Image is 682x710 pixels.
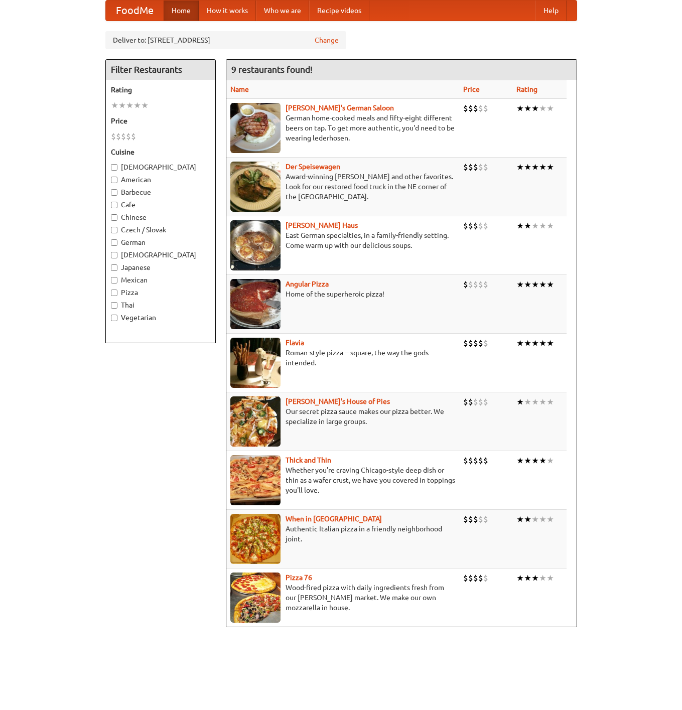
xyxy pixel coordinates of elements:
li: ★ [524,514,531,525]
input: Pizza [111,290,117,296]
li: $ [473,514,478,525]
li: ★ [133,100,141,111]
p: Home of the superheroic pizza! [230,289,455,299]
a: FoodMe [106,1,164,21]
p: Authentic Italian pizza in a friendly neighborhood joint. [230,524,455,544]
p: East German specialties, in a family-friendly setting. Come warm up with our delicious soups. [230,230,455,250]
li: ★ [539,220,547,231]
a: Price [463,85,480,93]
input: Vegetarian [111,315,117,321]
li: $ [473,338,478,349]
img: luigis.jpg [230,396,281,447]
li: $ [478,573,483,584]
input: [DEMOGRAPHIC_DATA] [111,252,117,258]
b: When in [GEOGRAPHIC_DATA] [286,515,382,523]
li: $ [131,131,136,142]
label: Czech / Slovak [111,225,210,235]
label: American [111,175,210,185]
li: ★ [516,162,524,173]
li: $ [483,162,488,173]
a: Change [315,35,339,45]
h5: Cuisine [111,147,210,157]
li: $ [473,279,478,290]
a: Rating [516,85,537,93]
li: ★ [531,396,539,407]
li: ★ [516,396,524,407]
p: Award-winning [PERSON_NAME] and other favorites. Look for our restored food truck in the NE corne... [230,172,455,202]
input: Japanese [111,264,117,271]
label: German [111,237,210,247]
input: Czech / Slovak [111,227,117,233]
li: $ [478,103,483,114]
li: $ [483,514,488,525]
a: Pizza 76 [286,574,312,582]
li: $ [463,514,468,525]
li: ★ [524,338,531,349]
a: Recipe videos [309,1,369,21]
label: Japanese [111,262,210,272]
li: ★ [524,162,531,173]
a: Angular Pizza [286,280,329,288]
li: $ [478,338,483,349]
li: $ [478,396,483,407]
li: ★ [547,162,554,173]
li: ★ [516,279,524,290]
li: ★ [516,338,524,349]
li: ★ [539,396,547,407]
li: $ [478,220,483,231]
b: Der Speisewagen [286,163,340,171]
p: Whether you're craving Chicago-style deep dish or thin as a wafer crust, we have you covered in t... [230,465,455,495]
li: $ [483,455,488,466]
label: Thai [111,300,210,310]
li: ★ [524,573,531,584]
label: Vegetarian [111,313,210,323]
li: ★ [539,514,547,525]
li: ★ [539,573,547,584]
li: $ [468,573,473,584]
li: $ [463,338,468,349]
p: Wood-fired pizza with daily ingredients fresh from our [PERSON_NAME] market. We make our own mozz... [230,583,455,613]
li: ★ [524,396,531,407]
a: Thick and Thin [286,456,331,464]
li: $ [468,396,473,407]
li: ★ [539,455,547,466]
img: kohlhaus.jpg [230,220,281,270]
li: ★ [539,162,547,173]
img: pizza76.jpg [230,573,281,623]
b: Flavia [286,339,304,347]
li: ★ [547,279,554,290]
li: $ [468,162,473,173]
h5: Rating [111,85,210,95]
li: $ [468,455,473,466]
label: Pizza [111,288,210,298]
li: $ [473,396,478,407]
img: speisewagen.jpg [230,162,281,212]
li: $ [468,220,473,231]
li: ★ [547,220,554,231]
a: [PERSON_NAME] Haus [286,221,358,229]
p: Roman-style pizza -- square, the way the gods intended. [230,348,455,368]
input: Mexican [111,277,117,283]
li: $ [121,131,126,142]
li: ★ [516,573,524,584]
li: $ [463,455,468,466]
li: ★ [547,573,554,584]
li: $ [478,162,483,173]
li: $ [126,131,131,142]
li: ★ [547,338,554,349]
label: Mexican [111,275,210,285]
li: ★ [118,100,126,111]
li: $ [473,220,478,231]
li: $ [473,162,478,173]
li: $ [483,338,488,349]
li: $ [463,220,468,231]
label: Chinese [111,212,210,222]
li: $ [478,455,483,466]
b: [PERSON_NAME]'s German Saloon [286,104,394,112]
li: $ [468,338,473,349]
input: Thai [111,302,117,309]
